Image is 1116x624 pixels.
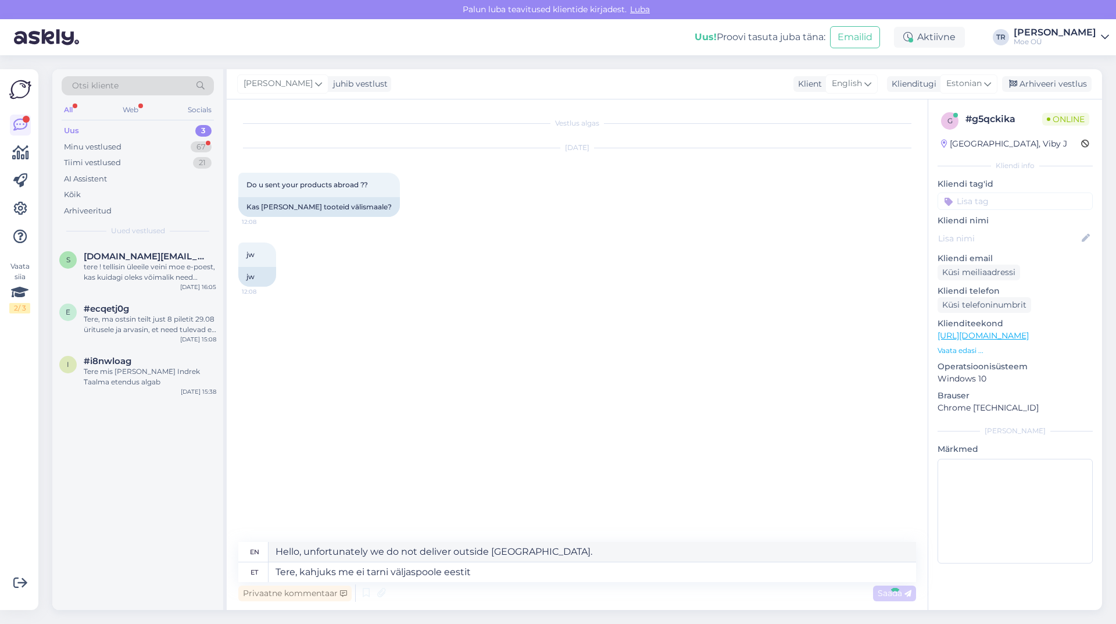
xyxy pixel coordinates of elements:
[938,390,1093,402] p: Brauser
[246,180,368,189] span: Do u sent your products abroad ??
[887,78,936,90] div: Klienditugi
[84,366,216,387] div: Tere mis [PERSON_NAME] Indrek Taalma etendus algab
[180,335,216,344] div: [DATE] 15:08
[938,215,1093,227] p: Kliendi nimi
[67,360,69,369] span: i
[64,205,112,217] div: Arhiveeritud
[9,303,30,313] div: 2 / 3
[695,31,717,42] b: Uus!
[627,4,653,15] span: Luba
[938,285,1093,297] p: Kliendi telefon
[832,77,862,90] span: English
[64,189,81,201] div: Kõik
[938,345,1093,356] p: Vaata edasi ...
[938,232,1079,245] input: Lisa nimi
[246,250,255,259] span: jw
[894,27,965,48] div: Aktiivne
[938,330,1029,341] a: [URL][DOMAIN_NAME]
[193,157,212,169] div: 21
[238,197,400,217] div: Kas [PERSON_NAME] tooteid välismaale?
[938,426,1093,436] div: [PERSON_NAME]
[244,77,313,90] span: [PERSON_NAME]
[938,252,1093,265] p: Kliendi email
[64,157,121,169] div: Tiimi vestlused
[938,178,1093,190] p: Kliendi tag'id
[938,443,1093,455] p: Märkmed
[242,217,285,226] span: 12:08
[1014,28,1109,47] a: [PERSON_NAME]Moe OÜ
[695,30,825,44] div: Proovi tasuta juba täna:
[993,29,1009,45] div: TR
[84,314,216,335] div: Tere, ma ostsin teilt just 8 piletit 29.08 üritusele ja arvasin, et need tulevad e- mailile nagu ...
[62,102,75,117] div: All
[938,265,1020,280] div: Küsi meiliaadressi
[793,78,822,90] div: Klient
[938,361,1093,373] p: Operatsioonisüsteem
[9,79,31,101] img: Askly Logo
[9,261,30,313] div: Vaata siia
[238,267,276,287] div: jw
[64,125,79,137] div: Uus
[830,26,880,48] button: Emailid
[238,142,916,153] div: [DATE]
[938,297,1031,313] div: Küsi telefoninumbrit
[938,192,1093,210] input: Lisa tag
[84,262,216,283] div: tere ! tellisin üleeile veini moe e-poest, kas kuidagi oleks võimalik need [PERSON_NAME] saada?
[1002,76,1092,92] div: Arhiveeri vestlus
[64,173,107,185] div: AI Assistent
[1042,113,1089,126] span: Online
[938,402,1093,414] p: Chrome [TECHNICAL_ID]
[938,318,1093,330] p: Klienditeekond
[120,102,141,117] div: Web
[238,118,916,129] div: Vestlus algas
[84,251,205,262] span: s.aasma.sa@gmail.com
[947,116,953,125] span: g
[180,283,216,291] div: [DATE] 16:05
[84,304,129,314] span: #ecqetj0g
[191,141,212,153] div: 67
[242,287,285,296] span: 12:08
[72,80,119,92] span: Otsi kliente
[1014,28,1096,37] div: [PERSON_NAME]
[66,308,70,316] span: e
[938,373,1093,385] p: Windows 10
[328,78,388,90] div: juhib vestlust
[946,77,982,90] span: Estonian
[64,141,121,153] div: Minu vestlused
[941,138,1067,150] div: [GEOGRAPHIC_DATA], Viby J
[84,356,131,366] span: #i8nwloag
[111,226,165,236] span: Uued vestlused
[181,387,216,396] div: [DATE] 15:38
[195,125,212,137] div: 3
[1014,37,1096,47] div: Moe OÜ
[938,161,1093,171] div: Kliendi info
[66,255,70,264] span: s
[965,112,1042,126] div: # g5qckika
[185,102,214,117] div: Socials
